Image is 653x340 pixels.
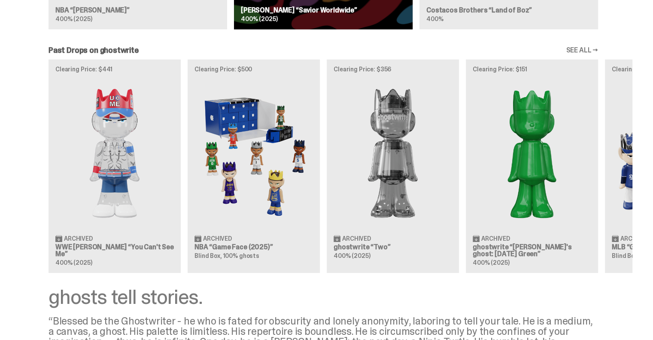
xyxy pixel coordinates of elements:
[334,66,452,72] p: Clearing Price: $356
[194,79,313,227] img: Game Face (2025)
[203,236,232,242] span: Archived
[55,15,92,23] span: 400% (2025)
[473,259,509,266] span: 400% (2025)
[55,244,174,257] h3: WWE [PERSON_NAME] “You Can't See Me”
[426,7,591,14] h3: Costacos Brothers “Land of Boz”
[188,59,320,273] a: Clearing Price: $500 Game Face (2025) Archived
[223,252,259,260] span: 100% ghosts
[55,66,174,72] p: Clearing Price: $441
[426,15,443,23] span: 400%
[481,236,510,242] span: Archived
[334,79,452,227] img: Two
[342,236,371,242] span: Archived
[241,15,277,23] span: 400% (2025)
[55,7,220,14] h3: NBA “[PERSON_NAME]”
[327,59,459,273] a: Clearing Price: $356 Two Archived
[334,252,370,260] span: 400% (2025)
[194,252,222,260] span: Blind Box,
[49,46,139,54] h2: Past Drops on ghostwrite
[241,7,406,14] h3: [PERSON_NAME] “Savior Worldwide”
[473,244,591,257] h3: ghostwrite “[PERSON_NAME]'s ghost: [DATE] Green”
[473,79,591,227] img: Schrödinger's ghost: Sunday Green
[334,244,452,251] h3: ghostwrite “Two”
[64,236,93,242] span: Archived
[620,236,649,242] span: Archived
[55,259,92,266] span: 400% (2025)
[466,59,598,273] a: Clearing Price: $151 Schrödinger's ghost: Sunday Green Archived
[194,66,313,72] p: Clearing Price: $500
[49,59,181,273] a: Clearing Price: $441 You Can't See Me Archived
[473,66,591,72] p: Clearing Price: $151
[612,252,639,260] span: Blind Box,
[49,287,598,307] div: ghosts tell stories.
[194,244,313,251] h3: NBA “Game Face (2025)”
[566,47,598,54] a: SEE ALL →
[55,79,174,227] img: You Can't See Me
